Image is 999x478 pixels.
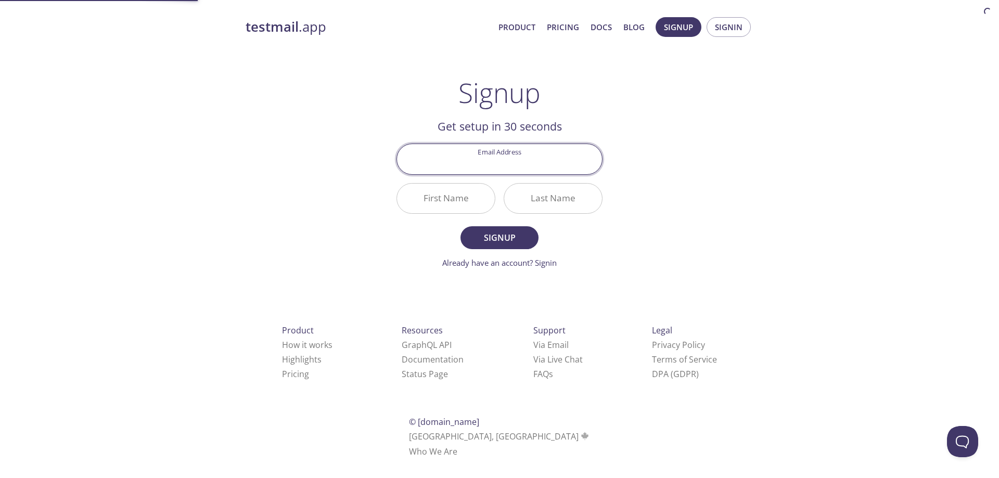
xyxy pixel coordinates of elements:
span: [GEOGRAPHIC_DATA], [GEOGRAPHIC_DATA] [409,431,591,442]
a: Docs [591,20,612,34]
a: Highlights [282,354,322,365]
a: Via Email [533,339,569,351]
iframe: Help Scout Beacon - Open [947,426,978,457]
span: Signin [715,20,742,34]
span: Support [533,325,566,336]
span: Product [282,325,314,336]
button: Signup [460,226,539,249]
span: Signup [664,20,693,34]
a: Blog [623,20,645,34]
a: Via Live Chat [533,354,583,365]
h2: Get setup in 30 seconds [396,118,603,135]
a: Who We Are [409,446,457,457]
a: GraphQL API [402,339,452,351]
a: How it works [282,339,332,351]
a: Terms of Service [652,354,717,365]
a: DPA (GDPR) [652,368,699,380]
a: Product [498,20,535,34]
a: Pricing [282,368,309,380]
span: s [549,368,553,380]
span: Resources [402,325,443,336]
a: Already have an account? Signin [442,257,557,268]
a: Status Page [402,368,448,380]
span: Legal [652,325,672,336]
button: Signup [656,17,701,37]
span: Signup [472,230,527,245]
h1: Signup [458,77,541,108]
a: Documentation [402,354,464,365]
a: Pricing [547,20,579,34]
a: testmail.app [246,18,490,36]
span: © [DOMAIN_NAME] [409,416,479,428]
button: Signin [707,17,751,37]
strong: testmail [246,18,299,36]
a: FAQ [533,368,553,380]
a: Privacy Policy [652,339,705,351]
